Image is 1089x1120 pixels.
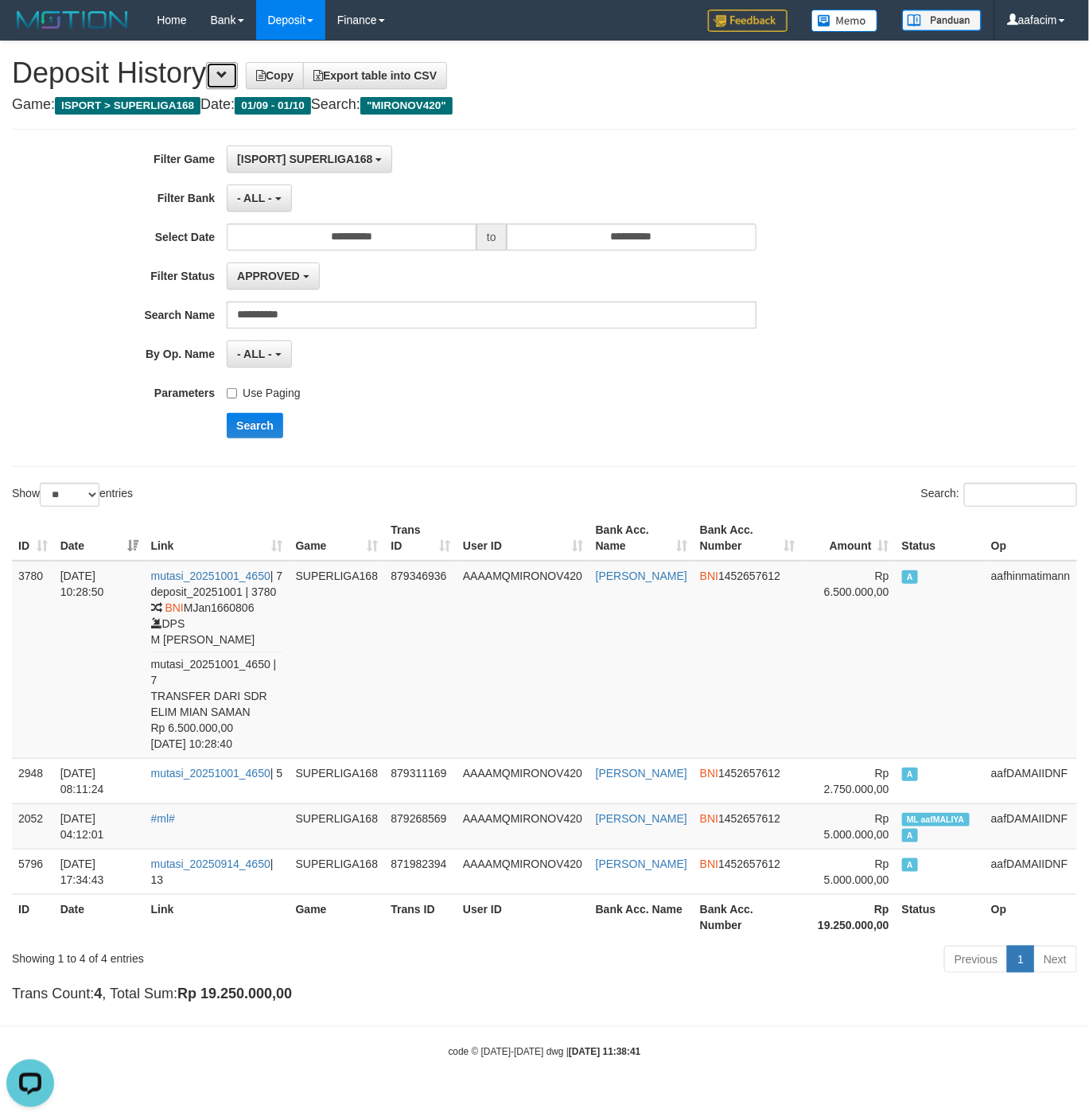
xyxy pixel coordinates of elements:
[384,561,457,759] td: 879346936
[985,561,1077,759] td: aafhinmatimann
[227,379,300,401] label: Use Paging
[902,829,918,842] span: Approved
[457,758,589,803] td: AAAAMQMIRONOV420
[384,849,457,894] td: 871982394
[246,62,304,89] a: Copy
[12,803,54,849] td: 2052
[237,192,272,204] span: - ALL -
[54,894,145,939] th: Date
[896,515,985,561] th: Status
[227,185,291,212] button: - ALL -
[145,894,290,939] th: Link
[227,146,392,173] button: [ISPORT] SUPERLIGA168
[694,849,802,894] td: 1452657612
[944,946,1008,973] a: Previous
[921,483,1077,507] label: Search:
[290,894,385,939] th: Game
[708,10,788,32] img: Feedback.jpg
[290,561,385,759] td: SUPERLIGA168
[896,894,985,939] th: Status
[596,767,687,780] a: [PERSON_NAME]
[694,803,802,849] td: 1452657612
[145,849,290,894] td: | 13
[12,758,54,803] td: 2948
[237,270,300,282] span: APPROVED
[902,10,982,31] img: panduan.png
[824,570,889,598] span: Rp 6.500.000,00
[12,986,1077,1002] h4: Trans Count: , Total Sum:
[290,758,385,803] td: SUPERLIGA168
[237,153,372,165] span: [ISPORT] SUPERLIGA168
[151,767,270,780] a: mutasi_20251001_4650
[596,812,687,825] a: [PERSON_NAME]
[290,849,385,894] td: SUPERLIGA168
[694,758,802,803] td: 1452657612
[145,515,290,561] th: Link: activate to sort column ascending
[694,894,802,939] th: Bank Acc. Number
[384,894,457,939] th: Trans ID
[55,97,200,115] span: ISPORT > SUPERLIGA168
[12,515,54,561] th: ID: activate to sort column ascending
[902,768,918,781] span: Approved
[818,903,889,931] strong: Rp 19.250.000,00
[985,803,1077,849] td: aafDAMAIIDNF
[902,570,918,584] span: Approved
[12,849,54,894] td: 5796
[700,812,718,825] span: BNI
[457,803,589,849] td: AAAAMQMIRONOV420
[694,561,802,759] td: 1452657612
[824,812,889,841] span: Rp 5.000.000,00
[256,69,294,82] span: Copy
[12,97,1077,113] h4: Game: Date: Search:
[151,570,270,582] a: mutasi_20251001_4650
[985,758,1077,803] td: aafDAMAIIDNF
[700,767,718,780] span: BNI
[824,857,889,886] span: Rp 5.000.000,00
[589,894,694,939] th: Bank Acc. Name
[151,857,270,870] a: mutasi_20250914_4650
[569,1046,640,1057] strong: [DATE] 11:38:41
[384,803,457,849] td: 879268569
[12,8,133,32] img: MOTION_logo.png
[457,894,589,939] th: User ID
[384,758,457,803] td: 879311169
[227,388,237,399] input: Use Paging
[589,515,694,561] th: Bank Acc. Name: activate to sort column ascending
[694,515,802,561] th: Bank Acc. Number: activate to sort column ascending
[902,858,918,872] span: Approved
[12,57,1077,89] h1: Deposit History
[303,62,447,89] a: Export table into CSV
[145,561,290,759] td: | 7
[290,803,385,849] td: SUPERLIGA168
[12,483,133,507] label: Show entries
[985,849,1077,894] td: aafDAMAIIDNF
[165,601,183,614] span: BNI
[54,515,145,561] th: Date: activate to sort column ascending
[384,515,457,561] th: Trans ID: activate to sort column ascending
[151,584,283,752] div: deposit_20251001 | 3780 MJan1660806 DPS M [PERSON_NAME] mutasi_20251001_4650 | 7 TRANSFER DARI SD...
[40,483,99,507] select: Showentries
[811,10,878,32] img: Button%20Memo.svg
[964,483,1077,507] input: Search:
[94,986,102,1001] strong: 4
[596,857,687,870] a: [PERSON_NAME]
[596,570,687,582] a: [PERSON_NAME]
[476,224,507,251] span: to
[824,767,889,795] span: Rp 2.750.000,00
[6,6,54,54] button: Open LiveChat chat widget
[700,570,718,582] span: BNI
[985,515,1077,561] th: Op
[985,894,1077,939] th: Op
[177,986,292,1001] strong: Rp 19.250.000,00
[145,758,290,803] td: | 5
[313,69,437,82] span: Export table into CSV
[54,803,145,849] td: [DATE] 04:12:01
[457,561,589,759] td: AAAAMQMIRONOV420
[802,515,896,561] th: Amount: activate to sort column ascending
[700,857,718,870] span: BNI
[12,561,54,759] td: 3780
[1007,946,1034,973] a: 1
[290,515,385,561] th: Game: activate to sort column ascending
[449,1046,641,1057] small: code © [DATE]-[DATE] dwg |
[227,262,319,290] button: APPROVED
